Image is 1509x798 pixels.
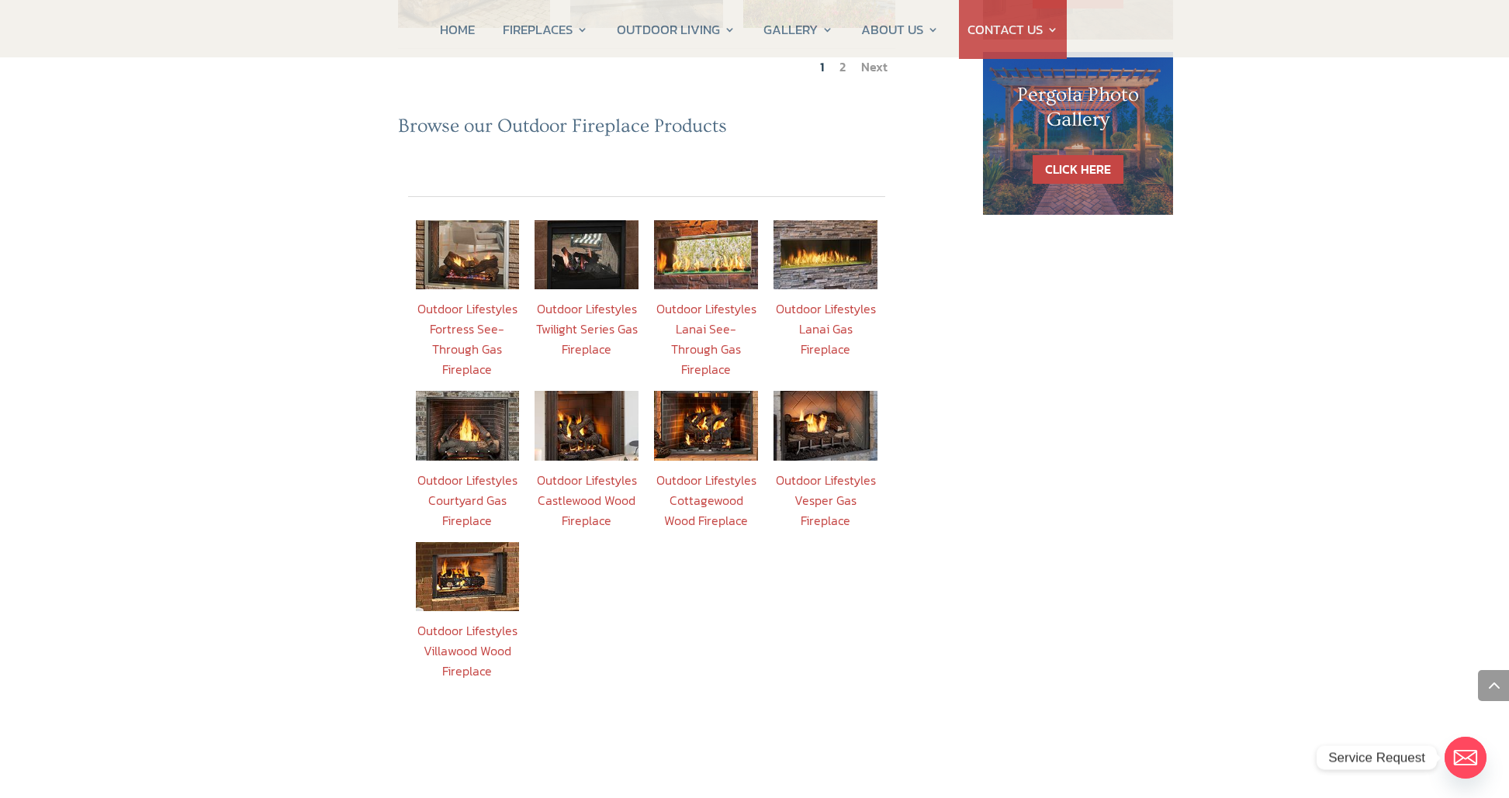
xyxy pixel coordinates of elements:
[416,220,520,289] img: Fortress_195x177
[774,391,877,460] img: Vesper2_195x177
[416,542,520,611] img: HHT-woodFP-Villawood-Mesh-195x177-jpg
[417,621,517,680] a: Outdoor Lifestyles Villawood Wood Fireplace
[535,391,639,460] img: HHT_Wood_Castlewood_Mesh2_195x177
[416,391,520,460] img: ODL_Courtyard_36_A1_195x177
[537,471,637,530] a: Outdoor Lifestyles Castlewood Wood Fireplace
[820,57,824,76] a: 1
[776,471,876,530] a: Outdoor Lifestyles Vesper Gas Fireplace
[1445,737,1487,779] a: Email
[861,57,888,76] a: Next
[417,299,517,378] a: Outdoor Lifestyles Fortress See-Through Gas Fireplace
[1014,83,1143,139] h1: Pergola Photo Gallery
[417,471,517,530] a: Outdoor Lifestyles Courtyard Gas Fireplace
[1033,155,1123,184] a: CLICK HERE
[839,57,846,76] a: 2
[536,299,638,358] a: Outdoor Lifestyles Twilight Series Gas Fireplace
[654,391,758,460] img: 195x177-Cottagewood
[398,115,896,146] h3: Browse our Outdoor Fireplace Products
[535,220,639,289] img: HHT-gasFP-TwilightII-Interior-BasicFront-K-195x177
[656,471,756,530] a: Outdoor Lifestyles Cottagewood Wood Fireplace
[656,299,756,378] a: Outdoor Lifestyles Lanai See-Through Gas Fireplace
[654,220,758,289] img: WebImage_LANAI48ST_195x177-jpg
[774,220,877,289] img: WebImage_LANAI60_195x177-jpg
[776,299,876,358] a: Outdoor Lifestyles Lanai Gas Fireplace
